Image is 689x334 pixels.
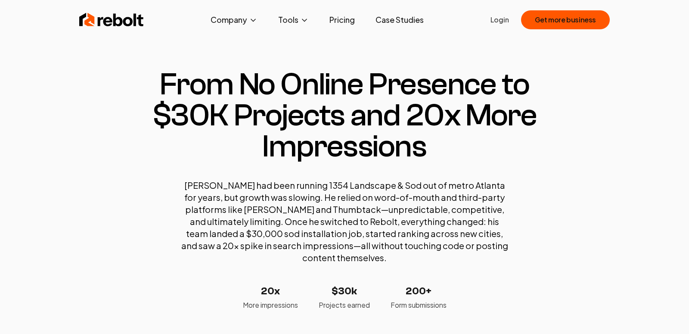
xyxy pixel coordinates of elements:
[319,300,370,310] p: Projects earned
[319,284,370,298] p: $30k
[243,300,298,310] p: More impressions
[204,11,264,28] button: Company
[131,69,558,162] h1: From No Online Presence to $30K Projects and 20x More Impressions
[181,179,508,264] p: [PERSON_NAME] had been running 1354 Landscape & Sod out of metro Atlanta for years, but growth wa...
[521,10,610,29] button: Get more business
[490,15,509,25] a: Login
[323,11,362,28] a: Pricing
[369,11,431,28] a: Case Studies
[271,11,316,28] button: Tools
[391,300,447,310] p: Form submissions
[79,11,144,28] img: Rebolt Logo
[391,284,447,298] p: 200+
[243,284,298,298] p: 20x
